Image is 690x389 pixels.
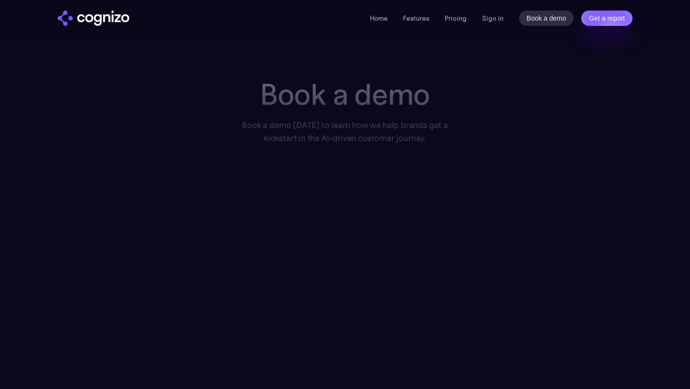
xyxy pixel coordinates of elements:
a: Sign in [482,12,504,24]
a: Book a demo [519,11,574,26]
h1: Book a demo [229,78,461,111]
img: cognizo logo [57,11,129,26]
a: Features [403,14,429,23]
a: home [57,11,129,26]
a: Home [370,14,388,23]
div: Book a demo [DATE] to learn how we help brands get a kickstart in the AI-driven customer journey. [229,119,461,145]
a: Get a report [581,11,632,26]
a: Pricing [445,14,467,23]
